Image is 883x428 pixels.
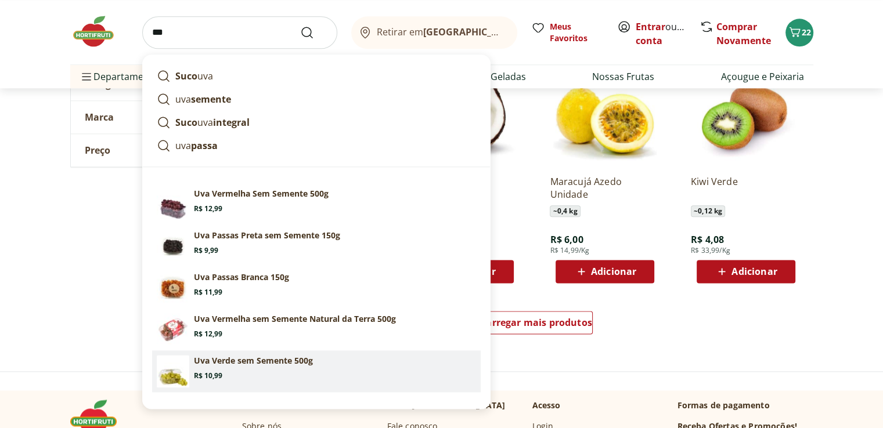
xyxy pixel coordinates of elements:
strong: passa [191,139,218,152]
a: PrincipalUva Verde sem Semente 500gR$ 10,99 [152,350,481,392]
button: Retirar em[GEOGRAPHIC_DATA]/[GEOGRAPHIC_DATA] [351,16,517,49]
a: PrincipalUva Vermelha Sem Semente 500gR$ 12,99 [152,183,481,225]
a: Açougue e Peixaria [720,70,803,84]
span: Preço [85,145,110,157]
strong: Suco [175,70,197,82]
button: Menu [80,63,93,90]
a: Maracujá Azedo Unidade [550,175,660,201]
p: uva [175,92,231,106]
p: uva [175,139,218,153]
strong: Suco [175,116,197,129]
img: Maracujá Azedo Unidade [550,56,660,166]
a: Nossas Frutas [592,70,654,84]
span: R$ 12,99 [194,204,222,213]
a: Kiwi Verde [691,175,801,201]
span: R$ 10,99 [194,371,222,380]
a: Entrar [636,20,665,33]
p: Uva Verde sem Semente 500g [194,355,313,367]
img: Principal [157,188,189,220]
p: Acesso [532,400,561,411]
img: Uva Vermelha sem Semente Natural da Terra 500g [157,313,189,346]
span: R$ 33,99/Kg [691,246,730,255]
span: R$ 12,99 [194,329,222,339]
img: Hortifruti [70,14,128,49]
span: Retirar em [377,27,505,37]
a: PrincipalUva Passas Preta sem Semente 150gR$ 9,99 [152,225,481,267]
a: uvasemente [152,88,481,111]
span: Departamentos [80,63,163,90]
button: Adicionar [697,260,795,283]
span: R$ 4,08 [691,233,724,246]
span: Adicionar [731,267,777,276]
strong: integral [213,116,250,129]
img: Principal [157,355,189,387]
span: Adicionar [591,267,636,276]
p: Uva Passas Branca 150g [194,271,289,283]
p: uva [175,69,213,83]
button: Marca [71,101,245,134]
p: Uva Vermelha Sem Semente 500g [194,188,329,200]
p: uva [175,115,250,129]
a: Criar conta [636,20,700,47]
span: R$ 9,99 [194,246,218,255]
img: Principal [157,271,189,304]
input: search [142,16,337,49]
img: Principal [157,230,189,262]
span: Marca [85,112,114,124]
a: Comprar Novamente [716,20,771,47]
p: Uva Passas Preta sem Semente 150g [194,230,340,241]
a: Uva Vermelha sem Semente Natural da Terra 500gUva Vermelha sem Semente Natural da Terra 500gR$ 12,99 [152,309,481,350]
p: Formas de pagamento [677,400,813,411]
button: Carrinho [785,19,813,46]
b: [GEOGRAPHIC_DATA]/[GEOGRAPHIC_DATA] [423,26,619,38]
span: R$ 6,00 [550,233,583,246]
span: Meus Favoritos [550,21,603,44]
a: Meus Favoritos [531,21,603,44]
a: Sucouvaintegral [152,111,481,134]
span: ~ 0,12 kg [691,205,725,217]
a: Carregar mais produtos [480,311,593,339]
span: ~ 0,4 kg [550,205,580,217]
button: Adicionar [556,260,654,283]
img: Kiwi Verde [691,56,801,166]
span: 22 [802,27,811,38]
button: Preço [71,135,245,167]
span: ou [636,20,687,48]
a: uvapassa [152,134,481,157]
a: PrincipalUva Passas Branca 150gR$ 11,99 [152,267,481,309]
span: R$ 11,99 [194,288,222,297]
button: Submit Search [300,26,328,39]
span: Carregar mais produtos [480,318,592,327]
a: Sucouva [152,64,481,88]
p: Uva Vermelha sem Semente Natural da Terra 500g [194,313,396,325]
strong: semente [191,93,231,106]
span: R$ 14,99/Kg [550,246,589,255]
